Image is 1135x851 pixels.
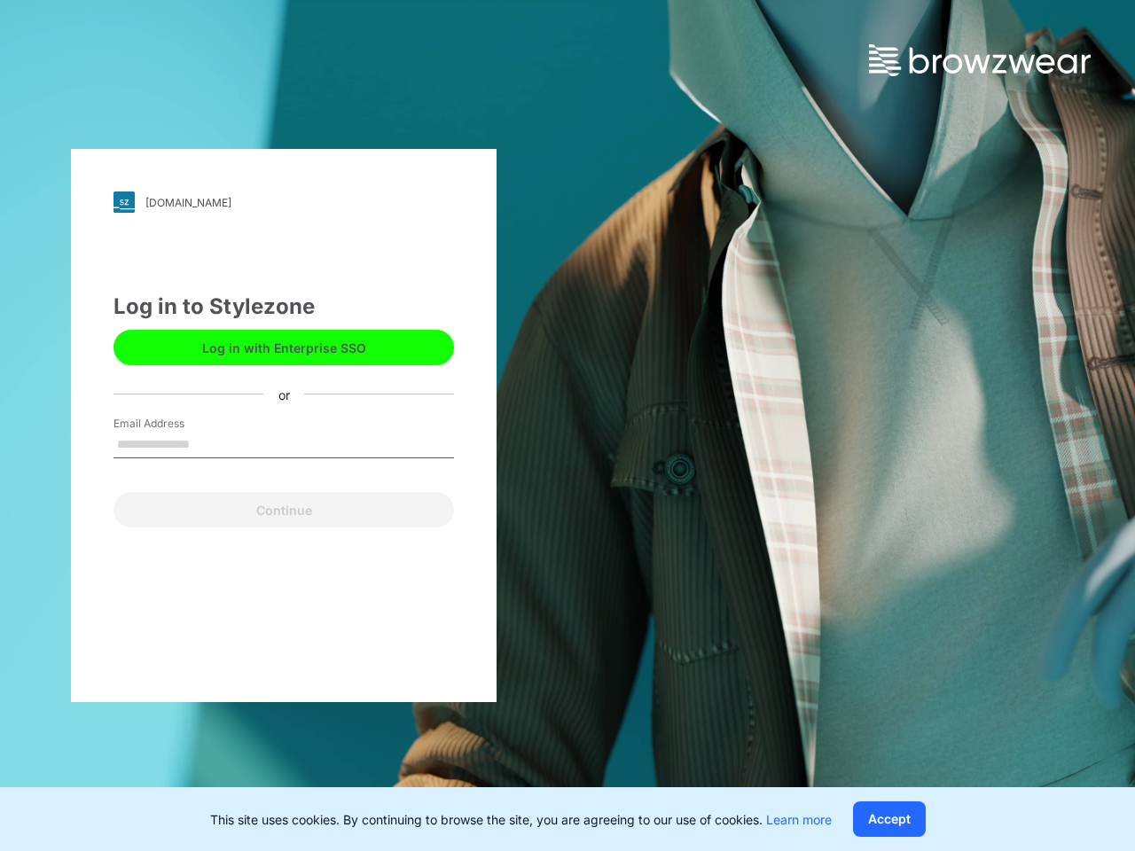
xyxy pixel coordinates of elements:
[869,44,1091,76] img: browzwear-logo.73288ffb.svg
[113,291,454,323] div: Log in to Stylezone
[210,810,832,829] p: This site uses cookies. By continuing to browse the site, you are agreeing to our use of cookies.
[264,385,304,403] div: or
[113,191,454,213] a: [DOMAIN_NAME]
[766,812,832,827] a: Learn more
[113,416,238,432] label: Email Address
[853,801,926,837] button: Accept
[113,330,454,365] button: Log in with Enterprise SSO
[113,191,135,213] img: svg+xml;base64,PHN2ZyB3aWR0aD0iMjgiIGhlaWdodD0iMjgiIHZpZXdCb3g9IjAgMCAyOCAyOCIgZmlsbD0ibm9uZSIgeG...
[145,196,231,209] div: [DOMAIN_NAME]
